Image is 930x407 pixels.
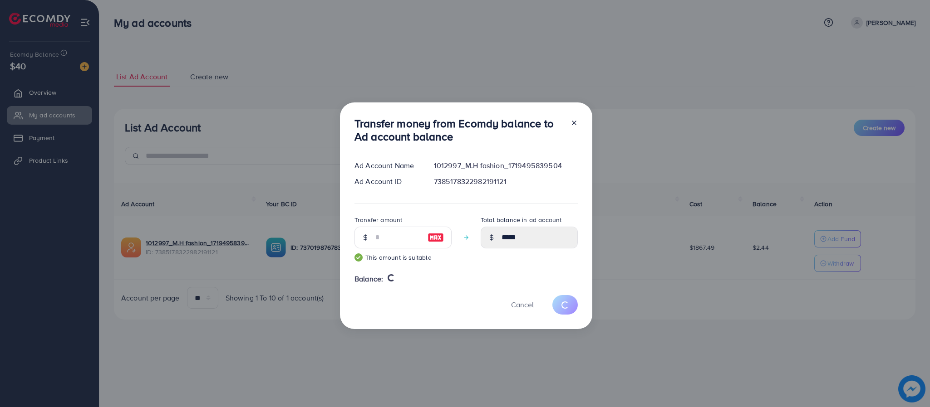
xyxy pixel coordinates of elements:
img: image [428,232,444,243]
label: Total balance in ad account [481,215,561,224]
img: guide [354,253,363,262]
div: 1012997_M.H fashion_1719495839504 [427,160,585,171]
small: This amount is suitable [354,253,452,262]
div: Ad Account Name [347,160,427,171]
span: Cancel [511,300,534,310]
button: Cancel [500,295,545,315]
div: Ad Account ID [347,176,427,187]
h3: Transfer money from Ecomdy balance to Ad account balance [354,117,563,143]
div: 7385178322982191121 [427,176,585,187]
label: Transfer amount [354,215,402,224]
span: Balance: [354,274,383,284]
